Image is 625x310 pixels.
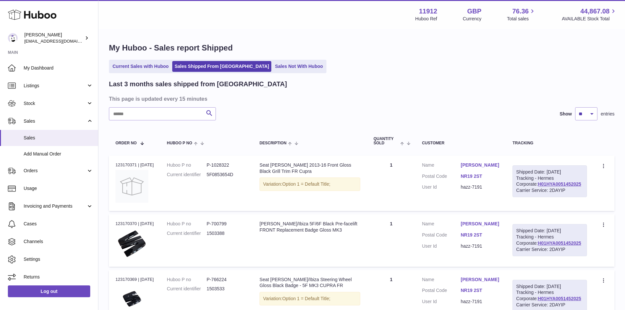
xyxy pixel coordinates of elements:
dd: 1503388 [207,230,246,237]
div: 123170371 | [DATE] [115,162,154,168]
span: Option 1 = Default Title; [282,296,330,301]
span: Orders [24,168,86,174]
dd: hazz-7191 [461,184,499,190]
span: Huboo P no [167,141,192,145]
label: Show [560,111,572,117]
span: 76.36 [512,7,529,16]
dt: Postal Code [422,232,461,240]
div: Tracking - Hermes Corporate: [512,165,587,197]
a: [PERSON_NAME] [461,221,499,227]
div: Carrier Service: 2DAYIP [516,187,583,194]
h1: My Huboo - Sales report Shipped [109,43,615,53]
dd: P-700799 [207,221,246,227]
span: Cases [24,221,93,227]
a: 44,867.08 AVAILABLE Stock Total [562,7,617,22]
a: [PERSON_NAME] [461,277,499,283]
div: Shipped Date: [DATE] [516,169,583,175]
dt: Postal Code [422,173,461,181]
a: NR19 2ST [461,173,499,179]
div: Currency [463,16,482,22]
span: Listings [24,83,86,89]
a: NR19 2ST [461,232,499,238]
span: Usage [24,185,93,192]
a: H01HYA0051452025 [538,181,581,187]
dt: Current identifier [167,286,207,292]
div: Variation: [260,292,360,305]
div: Seat [PERSON_NAME] 2013-16 Front Gloss Black Grill Trim FR Cupra [260,162,360,175]
span: My Dashboard [24,65,93,71]
h3: This page is updated every 15 minutes [109,95,613,102]
dt: Name [422,277,461,284]
a: H01HYA0051452025 [538,296,581,301]
span: Settings [24,256,93,262]
span: Returns [24,274,93,280]
div: [PERSON_NAME]/Ibiza 5F/6F Black Pre-facelift FRONT Replacement Badge Gloss MK3 [260,221,360,233]
div: 123170370 | [DATE] [115,221,154,227]
dt: User Id [422,299,461,305]
div: Huboo Ref [415,16,437,22]
strong: GBP [467,7,481,16]
span: Channels [24,238,93,245]
div: [PERSON_NAME] [24,32,83,44]
a: 76.36 Total sales [507,7,536,22]
dd: P-1028322 [207,162,246,168]
span: Add Manual Order [24,151,93,157]
a: Sales Not With Huboo [273,61,325,72]
a: Sales Shipped From [GEOGRAPHIC_DATA] [172,61,271,72]
dt: Postal Code [422,287,461,295]
span: Order No [115,141,137,145]
span: entries [601,111,615,117]
a: [PERSON_NAME] [461,162,499,168]
h2: Last 3 months sales shipped from [GEOGRAPHIC_DATA] [109,80,287,89]
a: Current Sales with Huboo [110,61,171,72]
dt: Huboo P no [167,162,207,168]
img: $_1.PNG [115,229,148,258]
a: Log out [8,285,90,297]
div: Tracking [512,141,587,145]
div: Customer [422,141,499,145]
span: [EMAIL_ADDRESS][DOMAIN_NAME] [24,38,96,44]
span: Option 1 = Default Title; [282,181,330,187]
img: no-photo.jpg [115,170,148,203]
dt: Name [422,162,461,170]
a: NR19 2ST [461,287,499,294]
a: H01HYA0051452025 [538,240,581,246]
dt: Huboo P no [167,277,207,283]
span: Sales [24,118,86,124]
span: Stock [24,100,86,107]
dd: 5F0853654D [207,172,246,178]
strong: 11912 [419,7,437,16]
span: Quantity Sold [373,137,398,145]
span: Invoicing and Payments [24,203,86,209]
dd: hazz-7191 [461,299,499,305]
span: AVAILABLE Stock Total [562,16,617,22]
dd: 1503533 [207,286,246,292]
dt: Current identifier [167,230,207,237]
div: Variation: [260,177,360,191]
span: Sales [24,135,93,141]
div: Carrier Service: 2DAYIP [516,302,583,308]
img: internalAdmin-11912@internal.huboo.com [8,33,18,43]
span: Description [260,141,286,145]
div: Seat [PERSON_NAME]/Ibiza Steering Wheel Gloss Black Badge - 5F MK3 CUPRA FR [260,277,360,289]
span: 44,867.08 [580,7,610,16]
dt: User Id [422,184,461,190]
dd: P-766224 [207,277,246,283]
dt: Current identifier [167,172,207,178]
td: 1 [367,214,415,266]
div: 123170369 | [DATE] [115,277,154,282]
span: Total sales [507,16,536,22]
div: Tracking - Hermes Corporate: [512,224,587,256]
td: 1 [367,155,415,211]
dt: User Id [422,243,461,249]
dd: hazz-7191 [461,243,499,249]
div: Shipped Date: [DATE] [516,283,583,290]
dt: Huboo P no [167,221,207,227]
div: Carrier Service: 2DAYIP [516,246,583,253]
dt: Name [422,221,461,229]
div: Shipped Date: [DATE] [516,228,583,234]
